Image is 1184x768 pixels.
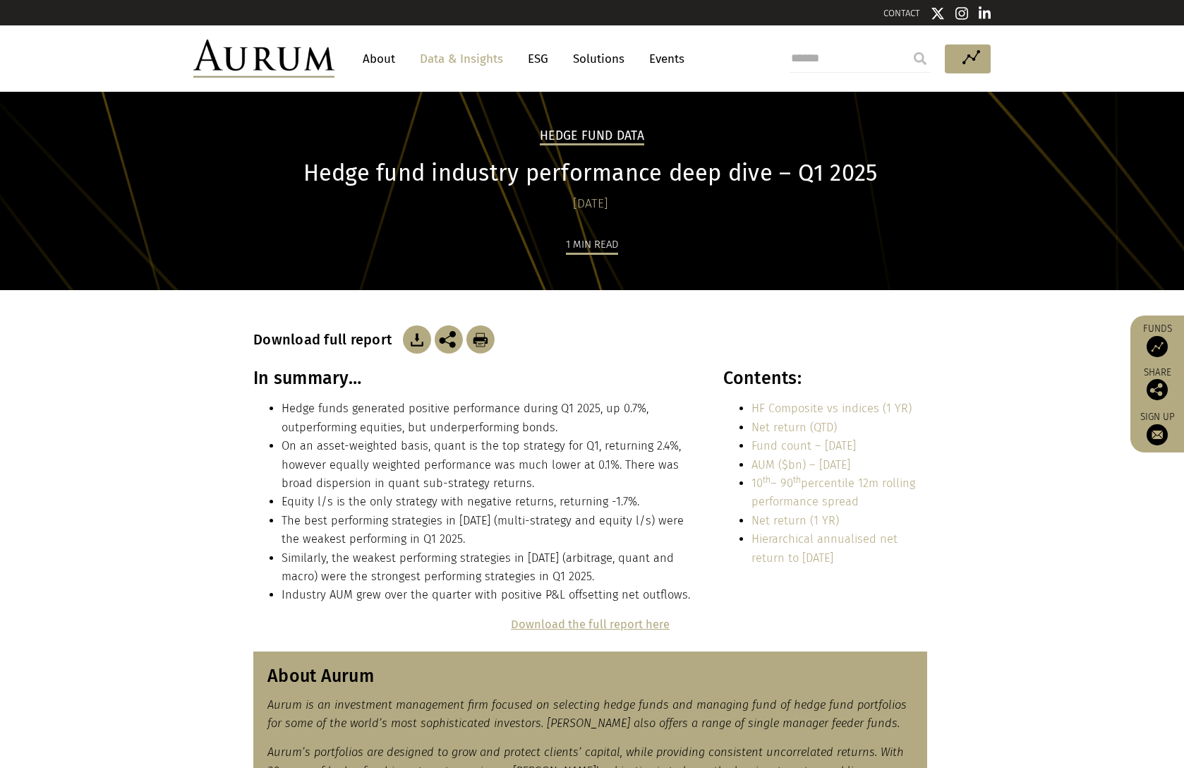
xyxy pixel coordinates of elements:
[1137,323,1177,357] a: Funds
[883,8,920,18] a: CONTACT
[403,325,431,354] img: Download Article
[1147,424,1168,445] img: Sign up to our newsletter
[751,514,839,527] a: Net return (1 YR)
[267,666,913,687] h3: About Aurum
[253,331,399,348] h3: Download full report
[282,512,692,549] li: The best performing strategies in [DATE] (multi-strategy and equity l/s) were the weakest perform...
[642,46,684,72] a: Events
[751,532,898,564] a: Hierarchical annualised net return to [DATE]
[763,474,771,485] sup: th
[466,325,495,354] img: Download Article
[566,46,632,72] a: Solutions
[253,194,927,214] div: [DATE]
[282,586,692,604] li: Industry AUM grew over the quarter with positive P&L offsetting net outflows.
[521,46,555,72] a: ESG
[413,46,510,72] a: Data & Insights
[793,474,801,485] sup: th
[566,236,618,255] div: 1 min read
[955,6,968,20] img: Instagram icon
[751,421,837,434] a: Net return (QTD)
[193,40,334,78] img: Aurum
[282,437,692,493] li: On an asset-weighted basis, quant is the top strategy for Q1, returning 2.4%, however equally wei...
[751,476,915,508] a: 10th– 90thpercentile 12m rolling performance spread
[282,400,692,437] li: Hedge funds generated positive performance during Q1 2025, up 0.7%, outperforming equities, but u...
[282,549,692,587] li: Similarly, the weakest performing strategies in [DATE] (arbitrage, quant and macro) were the stro...
[282,493,692,511] li: Equity l/s is the only strategy with negative returns, returning -1.7%.
[511,618,670,631] a: Download the full report here
[540,128,644,145] h2: Hedge Fund Data
[435,325,463,354] img: Share this post
[1137,411,1177,445] a: Sign up
[253,368,692,389] h3: In summary…
[723,368,927,389] h3: Contents:
[1137,368,1177,400] div: Share
[253,160,927,187] h1: Hedge fund industry performance deep dive – Q1 2025
[1147,336,1168,357] img: Access Funds
[751,439,856,452] a: Fund count – [DATE]
[906,44,934,73] input: Submit
[267,698,907,730] em: Aurum is an investment management firm focused on selecting hedge funds and managing fund of hedg...
[931,6,945,20] img: Twitter icon
[751,458,850,472] a: AUM ($bn) – [DATE]
[1147,379,1168,400] img: Share this post
[356,46,402,72] a: About
[979,6,991,20] img: Linkedin icon
[751,402,912,415] a: HF Composite vs indices (1 YR)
